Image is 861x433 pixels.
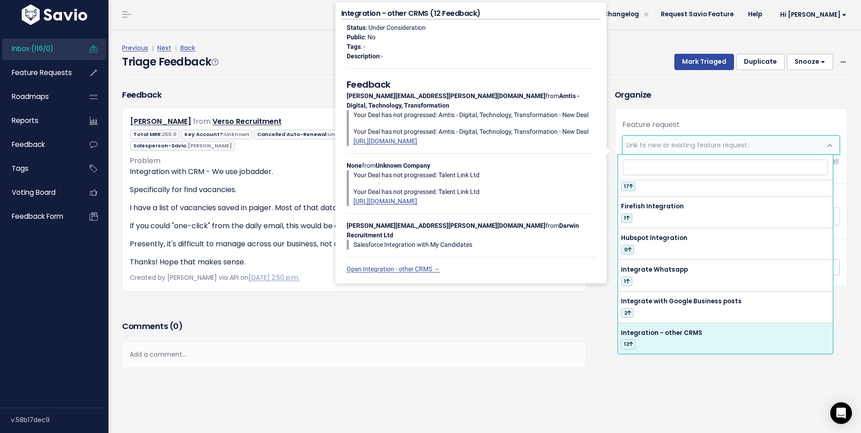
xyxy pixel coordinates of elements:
span: from [193,116,211,127]
span: 12 [621,339,635,349]
h3: Organize [615,89,847,101]
strong: Status [347,24,366,31]
a: [URL][DOMAIN_NAME] [353,198,417,205]
a: [URL][DOMAIN_NAME] [353,137,417,145]
span: Unknown [328,131,353,138]
span: 17 [621,182,635,191]
span: Hi [PERSON_NAME] [780,11,847,18]
span: 1 [621,213,632,223]
p: Thanks! Hope that makes sense. [130,257,579,268]
span: Total MRR: [130,130,179,139]
span: Inbox (116/0) [12,44,53,53]
p: Your Deal has not progressed: Amtis - Digital, Technology, Transformation - New Deal [353,110,595,120]
span: 250.0 [162,131,177,138]
span: Roadmaps [12,92,49,101]
span: Feature Requests [12,68,72,77]
button: Mark Triaged [674,54,734,70]
span: Feedback [12,140,45,149]
span: Hubspot Integration [621,234,687,242]
span: Changelog [603,11,639,18]
a: Help [741,8,769,21]
strong: None [347,162,362,169]
span: Cancelled Auto-Renewal: [254,130,356,139]
div: : Under Consideration : No : - : from from from [341,19,601,278]
h4: Triage Feedback [122,54,218,70]
span: Key Account?: [181,130,252,139]
h4: Integration - other CRMS (12 Feedback) [341,8,601,19]
a: Voting Board [2,182,75,203]
a: Next [157,43,171,52]
button: Snooze [787,54,833,70]
a: Request Savio Feature [654,8,741,21]
span: Link to new or existing feature request... [626,141,751,150]
label: Feature request [622,119,680,130]
span: Tags [12,164,28,173]
h5: Feedback [347,78,595,91]
span: Firefish Integration [621,202,684,211]
span: Integrate Whatsapp [621,265,688,274]
a: Feedback [2,134,75,155]
a: [DATE] 2:50 p.m. [249,273,300,282]
button: Duplicate [736,54,785,70]
a: Roadmaps [2,86,75,107]
span: 0 [621,245,634,254]
h3: Feedback [122,89,161,101]
p: Integration with CRM - We use jobadder. [130,166,579,177]
p: Your Deal has not progressed: Talent Link Ltd [353,187,595,206]
a: Verso Recruitment [212,116,282,127]
span: - [381,52,383,60]
a: Open Integration - other CRMS → [347,265,440,273]
p: Specifically for find vacancies. [130,184,579,195]
span: Voting Board [12,188,56,197]
p: Your Deal has not progressed: Amtis - Digital, Technology, Transformation - New Deal [353,127,595,146]
span: Feedback form [12,212,63,221]
p: Presently, it's difficult to manage across our business, not centralised and at risk of not being... [130,239,579,249]
p: Salesforce Integration with My Candidates [353,240,595,249]
span: 0 [173,320,179,332]
span: 1 [621,277,632,286]
a: Inbox (116/0) [2,38,75,59]
span: | [173,43,179,52]
div: v.58b17dec9 [11,408,108,432]
strong: Unknown Company [376,162,430,169]
a: Hi [PERSON_NAME] [769,8,854,22]
span: Salesperson-Savio: [130,141,235,151]
a: Feature Requests [2,62,75,83]
strong: Description [347,52,380,60]
a: Back [180,43,195,52]
p: I have a list of vacancies saved in paiger. Most of that data is required for a part of JobAdder ... [130,202,579,213]
a: Tags [2,158,75,179]
div: Open Intercom Messenger [830,402,852,424]
div: Add a comment... [122,341,586,368]
span: Integration - other CRMS [621,329,702,337]
span: Problem [130,155,160,166]
strong: [PERSON_NAME][EMAIL_ADDRESS][PERSON_NAME][DOMAIN_NAME] [347,92,546,99]
span: 2 [621,308,634,318]
strong: Public [347,33,365,41]
strong: [PERSON_NAME][EMAIL_ADDRESS][PERSON_NAME][DOMAIN_NAME] [347,222,546,229]
strong: Amtis - Digital, Technology, Transformation [347,92,579,109]
span: [PERSON_NAME] [188,142,232,149]
span: Reports [12,116,38,125]
h3: Comments ( ) [122,320,586,333]
a: Feedback form [2,206,75,227]
a: Previous [122,43,148,52]
p: Your Deal has not progressed: Talent Link Ltd [353,170,595,180]
span: Created by [PERSON_NAME] via API on [130,273,300,282]
a: Reports [2,110,75,131]
strong: Tags [347,43,361,50]
span: Unknown [224,131,249,138]
p: If you could "one-click" from the daily email, this would be a very powerful improvement and an e... [130,221,579,231]
strong: Darwin Recruitment Ltd [347,222,579,239]
span: Integrate with Google Business posts [621,297,742,306]
span: | [150,43,155,52]
a: [PERSON_NAME] [130,116,191,127]
img: logo-white.9d6f32f41409.svg [19,5,89,25]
